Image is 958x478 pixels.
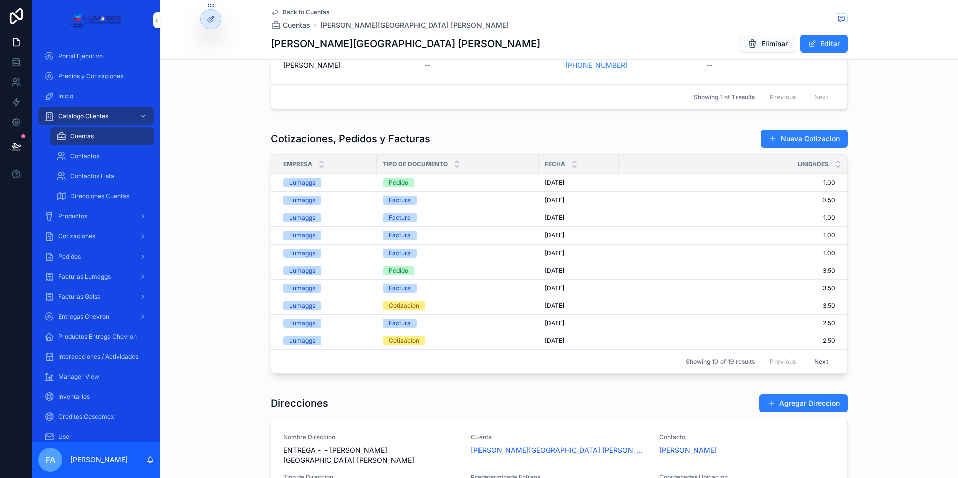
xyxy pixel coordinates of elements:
[283,231,371,240] a: Lumaggs
[58,112,108,120] span: Catalogo Clientes
[619,302,835,310] a: 3.50
[619,337,835,345] a: 2.50
[545,249,613,257] a: [DATE]
[289,196,315,205] div: Lumaggs
[389,319,411,328] div: Factura
[289,301,315,310] div: Lumaggs
[759,394,848,412] button: Agregar Direccion
[271,396,328,410] h1: Direcciones
[271,37,540,51] h1: [PERSON_NAME][GEOGRAPHIC_DATA] [PERSON_NAME]
[761,39,788,49] span: Eliminar
[389,301,419,310] div: Cotizacion
[58,393,90,401] span: Inventarios
[706,60,712,70] span: --
[383,196,533,205] a: Factura
[545,160,565,168] span: Fecha
[283,319,371,328] a: Lumaggs
[383,336,533,345] a: Cotizacion
[283,8,329,16] span: Back to Cuentas
[32,40,160,442] div: scrollable content
[38,368,154,386] a: Manager View
[58,52,103,60] span: Portal Ejecutivo
[283,249,371,258] a: Lumaggs
[289,319,315,328] div: Lumaggs
[383,249,533,258] a: Factura
[545,319,613,327] a: [DATE]
[545,231,613,240] a: [DATE]
[389,284,411,293] div: Factura
[70,192,129,200] span: Direcciones Cuentas
[46,454,55,466] span: FA
[283,301,371,310] a: Lumaggs
[283,284,371,293] a: Lumaggs
[38,47,154,65] a: Portal Ejecutivo
[58,433,72,441] span: User
[283,60,412,70] span: [PERSON_NAME]
[389,178,408,187] div: Pedido
[545,214,564,222] span: [DATE]
[271,132,430,146] h1: Cotizaciones, Pedidos y Facturas
[471,445,647,455] a: [PERSON_NAME][GEOGRAPHIC_DATA] [PERSON_NAME]
[38,67,154,85] a: Precios y Cotizaciones
[283,266,371,275] a: Lumaggs
[70,152,99,160] span: Contactos
[289,284,315,293] div: Lumaggs
[619,179,835,187] span: 1.00
[545,337,613,345] a: [DATE]
[38,428,154,446] a: User
[38,408,154,426] a: Creditos Cescemex
[545,284,564,292] span: [DATE]
[50,127,154,145] a: Cuentas
[320,20,509,30] a: [PERSON_NAME][GEOGRAPHIC_DATA] [PERSON_NAME]
[289,249,315,258] div: Lumaggs
[686,358,755,366] span: Showing 10 of 19 results
[283,20,310,30] span: Cuentas
[283,178,371,187] a: Lumaggs
[545,179,564,187] span: [DATE]
[283,336,371,345] a: Lumaggs
[70,172,114,180] span: Contactos Lista
[424,60,430,70] span: --
[38,207,154,225] a: Productos
[545,267,564,275] span: [DATE]
[545,249,564,257] span: [DATE]
[58,232,95,241] span: Cotizaciones
[545,196,613,204] a: [DATE]
[389,336,419,345] div: Cotizacion
[283,445,459,465] span: ENTREGA - - [PERSON_NAME][GEOGRAPHIC_DATA] [PERSON_NAME]
[38,107,154,125] a: Catalogo Clientes
[619,267,835,275] span: 3.50
[545,179,613,187] a: [DATE]
[659,445,717,455] a: [PERSON_NAME]
[50,167,154,185] a: Contactos Lista
[694,93,755,101] span: Showing 1 of 1 results
[289,336,315,345] div: Lumaggs
[58,212,87,220] span: Productos
[798,160,829,168] span: Unidades
[761,130,848,148] a: Nueva Cotizacion
[619,284,835,292] span: 3.50
[70,455,128,465] p: [PERSON_NAME]
[619,231,835,240] a: 1.00
[383,301,533,310] a: Cotizacion
[545,302,564,310] span: [DATE]
[619,319,835,327] a: 2.50
[659,433,835,441] span: Contacto
[58,413,114,421] span: Creditos Cescemex
[383,231,533,240] a: Factura
[383,319,533,328] a: Factura
[283,213,371,222] a: Lumaggs
[283,433,459,441] span: Nombre Direccion
[271,20,310,30] a: Cuentas
[58,273,111,281] span: Facturas Lumaggs
[383,266,533,275] a: Pedido
[38,328,154,346] a: Productos Entrega Chevron
[50,147,154,165] a: Contactos
[38,248,154,266] a: Pedidos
